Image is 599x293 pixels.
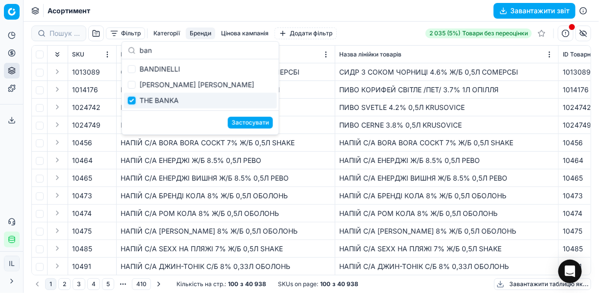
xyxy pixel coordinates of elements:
button: Бренди [186,27,215,39]
div: НАПІЙ С/А ЕНЕРДЖІ Ж/Б 8.5% 0,5Л РЕВО [121,156,331,165]
button: Expand [51,207,63,219]
div: НАПІЙ С/А SEXX НА ПЛЯЖІ 7% Ж/Б 0,5Л SHAKE [339,244,554,254]
button: Фільтр [106,27,145,39]
div: НАПІЙ С/А BORA BORA COCKT 7% Ж/Б 0,5Л SHAKE [339,138,554,148]
button: Завантажити таблицю як... [494,278,591,290]
span: Назва [121,51,138,58]
strong: з [332,280,335,288]
div: НАПІЙ С/А РОМ КОЛА 8% Ж/Б 0,5Л ОБОЛОНЬ [339,209,554,218]
span: SKUs on page : [278,280,318,288]
div: НАПІЙ С/А ЕНЕРДЖІ Ж/Б 8.5% 0,5Л РЕВО [339,156,554,165]
button: Expand [51,242,63,254]
input: Пошук [140,40,273,60]
button: Завантажити звіт [494,3,575,19]
div: СИДР З СОКОМ ЧОРНИЦІ 4.6% Ж/Б 0,5Л СОМЕРСБІ [121,67,331,77]
button: Expand [51,119,63,131]
button: Expand [51,66,63,78]
button: Expand [51,136,63,148]
nav: breadcrumb [48,6,90,16]
button: 3 [73,278,85,290]
a: 2 035 (5%)Товари без переоцінки [425,28,532,38]
span: 10473 [72,191,92,201]
div: НАПІЙ С/А BORA BORA COCKT 7% Ж/Б 0,5Л SHAKE [121,138,331,148]
span: [PERSON_NAME] [PERSON_NAME] [140,80,254,90]
button: IL [4,256,20,271]
span: 10475 [72,226,92,236]
button: 1 [45,278,56,290]
span: SKU [72,51,84,58]
div: НАПІЙ С/А ДЖИН-ТОНІК С/Б 8% 0,33Л ОБОЛОНЬ [339,262,554,271]
strong: 100 [228,280,238,288]
strong: з [240,280,243,288]
button: Expand all [51,49,63,60]
span: IL [4,256,19,271]
div: НАПІЙ С/А ЕНЕРДЖІ ВИШНЯ Ж/Б 8.5% 0,5Л РЕВО [121,173,331,183]
span: Кількість на стр. : [176,280,226,288]
div: СИДР З СОКОМ ЧОРНИЦІ 4.6% Ж/Б 0,5Л СОМЕРСБІ [339,67,554,77]
div: НАПІЙ С/А ЕНЕРДЖІ ВИШНЯ Ж/Б 8.5% 0,5Л РЕВО [339,173,554,183]
span: Назва лінійки товарів [339,51,401,58]
strong: 100 [320,280,330,288]
button: Expand [51,225,63,237]
button: Go to next page [153,278,165,290]
strong: 40 938 [245,280,266,288]
span: 10474 [72,209,92,218]
div: НАПІЙ С/А БРЕНДІ КОЛА 8% Ж/Б 0,5Л ОБОЛОНЬ [121,191,331,201]
button: Expand [51,101,63,113]
div: ПИВО SVETLE 4.2% 0,5Л KRUSOVICE [121,103,331,112]
button: Додати фільтр [275,27,337,39]
span: 10465 [72,173,92,183]
button: Цінова кампанія [217,27,273,39]
button: Go to previous page [31,278,43,290]
button: Expand [51,260,63,272]
button: 5 [102,278,114,290]
div: ПИВО КОРИФЕЙ СВІТЛЕ /ПЕТ/ 3.7% 1Л ОПІЛЛЯ [121,85,331,95]
button: Expand [51,189,63,201]
div: ПИВО SVETLE 4.2% 0,5Л KRUSOVICE [339,103,554,112]
span: 1024749 [72,120,100,130]
div: НАПІЙ С/А SEXX НА ПЛЯЖІ 7% Ж/Б 0,5Л SHAKE [121,244,331,254]
button: Expand [51,83,63,95]
div: Open Intercom Messenger [558,260,582,283]
div: ПИВО CERNE 3.8% 0,5Л KRUSOVICE [339,120,554,130]
div: НАПІЙ С/А БРЕНДІ КОЛА 8% Ж/Б 0,5Л ОБОЛОНЬ [339,191,554,201]
span: 10491 [72,262,91,271]
div: Suggestions [122,59,279,110]
button: 2 [58,278,71,290]
button: 410 [132,278,151,290]
span: THE BANKA [140,96,179,106]
span: 10456 [72,138,92,148]
span: 10464 [72,156,93,165]
span: BANDINELLI [140,64,180,74]
nav: pagination [31,277,165,291]
div: ПИВО КОРИФЕЙ СВІТЛЕ /ПЕТ/ 3.7% 1Л ОПІЛЛЯ [339,85,554,95]
input: Пошук по SKU або назві [50,28,80,38]
div: ПИВО CERNE 3.8% 0,5Л KRUSOVICE [121,120,331,130]
span: Асортимент [48,6,90,16]
span: 1024742 [72,103,100,112]
div: НАПІЙ С/А РОМ КОЛА 8% Ж/Б 0,5Л ОБОЛОНЬ [121,209,331,218]
button: Expand [51,172,63,184]
span: 10485 [72,244,92,254]
span: Товари без переоцінки [462,29,528,37]
button: Expand [51,154,63,166]
span: 1013089 [72,67,100,77]
strong: 40 938 [337,280,358,288]
button: Застосувати [228,117,273,129]
div: НАПІЙ С/А ДЖИН-ТОНІК С/Б 8% 0,33Л ОБОЛОНЬ [121,262,331,271]
span: 1014176 [72,85,98,95]
div: НАПІЙ С/А [PERSON_NAME] 8% Ж/Б 0,5Л ОБОЛОНЬ [121,226,331,236]
button: Категорії [150,27,184,39]
div: НАПІЙ С/А [PERSON_NAME] 8% Ж/Б 0,5Л ОБОЛОНЬ [339,226,554,236]
button: 4 [87,278,100,290]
